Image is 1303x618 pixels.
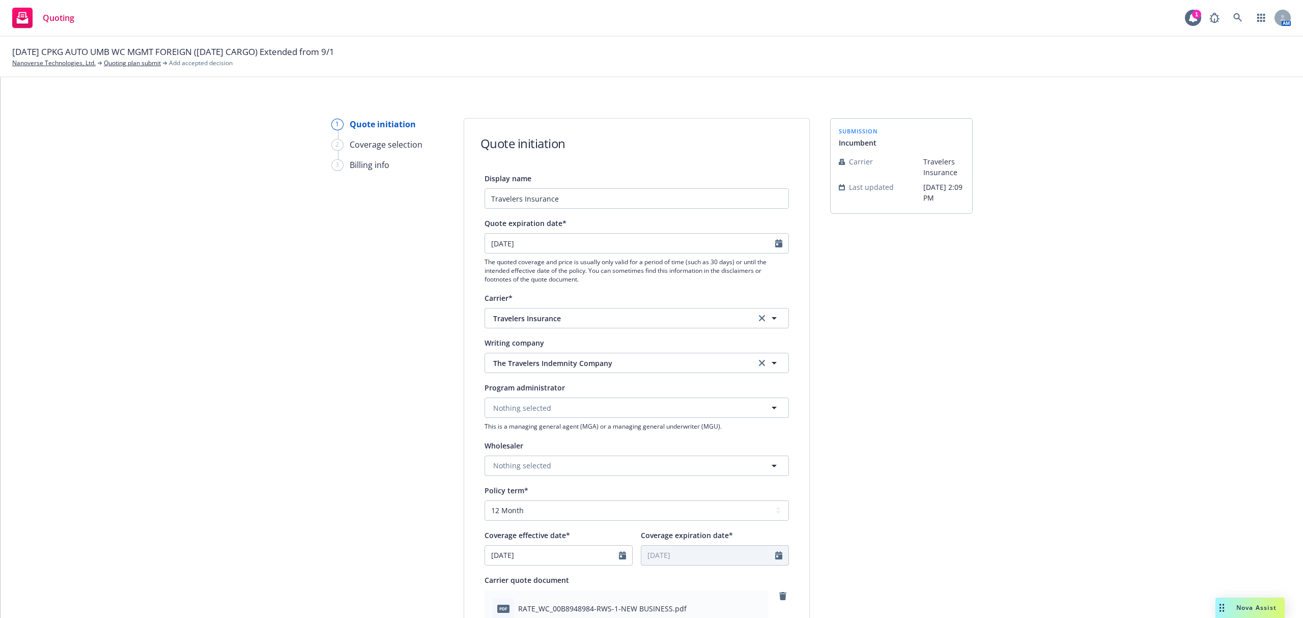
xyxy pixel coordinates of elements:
button: Travelers Insuranceclear selection [485,308,789,328]
div: Coverage selection [350,138,422,151]
span: Policy term* [485,486,528,495]
a: clear selection [756,312,768,324]
input: MM/DD/YYYY [641,546,775,565]
span: Travelers Insurance [493,313,741,324]
button: Nothing selected [485,398,789,418]
h1: Quote initiation [480,135,565,152]
span: Carrier quote document [485,575,569,585]
a: clear selection [756,357,768,369]
span: Nova Assist [1236,603,1277,612]
span: [DATE] CPKG AUTO UMB WC MGMT FOREIGN ([DATE] CARGO) Extended from 9/1 [12,45,334,59]
a: Nanoverse Technologies, Ltd. [12,59,96,68]
span: Quoting [43,14,74,22]
span: submission [839,127,878,135]
div: 1 [331,119,344,130]
span: Nothing selected [493,403,551,413]
input: MM/DD/YYYY [485,546,619,565]
div: 1 [1192,10,1201,19]
a: Search [1228,8,1248,28]
input: MM/DD/YYYY [485,234,775,253]
span: Nothing selected [493,460,551,471]
span: This is a managing general agent (MGA) or a managing general underwriter (MGU). [485,422,789,431]
span: [DATE] 2:09 PM [923,182,964,203]
span: Carrier* [485,293,513,303]
span: pdf [497,605,509,612]
button: Nova Assist [1215,598,1285,618]
button: Nothing selected [485,456,789,476]
a: Report a Bug [1204,8,1225,28]
div: Billing info [350,159,389,171]
a: Switch app [1251,8,1271,28]
div: Quote initiation [350,118,416,130]
span: The Travelers Indemnity Company [493,358,741,369]
a: Quoting [8,4,78,32]
div: Drag to move [1215,598,1228,618]
span: RATE_WC_00B8948984-RWS-1-NEW BUSINESS.pdf [518,603,687,614]
span: The quoted coverage and price is usually only valid for a period of time (such as 30 days) or unt... [485,258,789,284]
a: Quoting plan submit [104,59,161,68]
svg: Calendar [775,551,782,559]
svg: Calendar [619,551,626,559]
span: Program administrator [485,383,565,392]
a: remove [777,590,789,602]
span: Add accepted decision [169,59,233,68]
span: Writing company [485,338,544,348]
span: Incumbent [839,137,878,148]
span: Coverage effective date* [485,530,570,540]
span: Coverage expiration date* [641,530,733,540]
svg: Calendar [775,239,782,247]
span: Carrier [849,156,873,167]
span: Wholesaler [485,441,523,451]
span: Display name [485,174,531,183]
span: Last updated [849,182,894,192]
div: 3 [331,159,344,171]
span: Quote expiration date* [485,218,566,228]
div: 2 [331,139,344,151]
span: Travelers Insurance [923,156,964,178]
button: The Travelers Indemnity Companyclear selection [485,353,789,373]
